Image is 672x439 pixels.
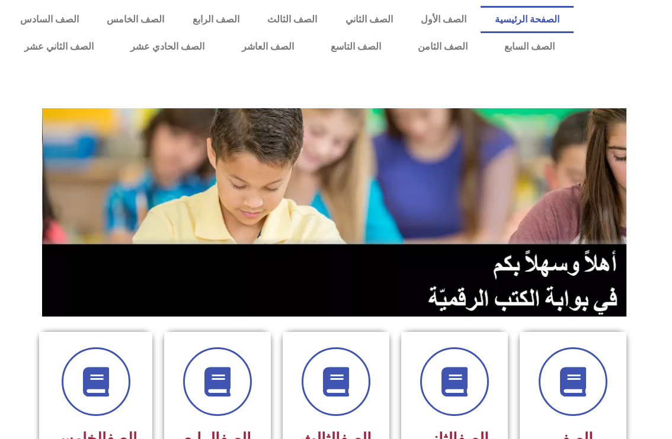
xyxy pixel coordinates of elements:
a: الصفحة الرئيسية [481,6,574,33]
a: الصف السادس [6,6,93,33]
a: الصف الثاني عشر [6,33,112,60]
a: الصف التاسع [312,33,399,60]
a: الصف الأول [407,6,481,33]
a: الصف السابع [486,33,573,60]
a: الصف الحادي عشر [112,33,223,60]
a: الصف الخامس [93,6,179,33]
a: الصف الثامن [399,33,486,60]
a: الصف الثالث [254,6,332,33]
a: الصف الثاني [331,6,407,33]
a: الصف العاشر [223,33,312,60]
a: الصف الرابع [178,6,254,33]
